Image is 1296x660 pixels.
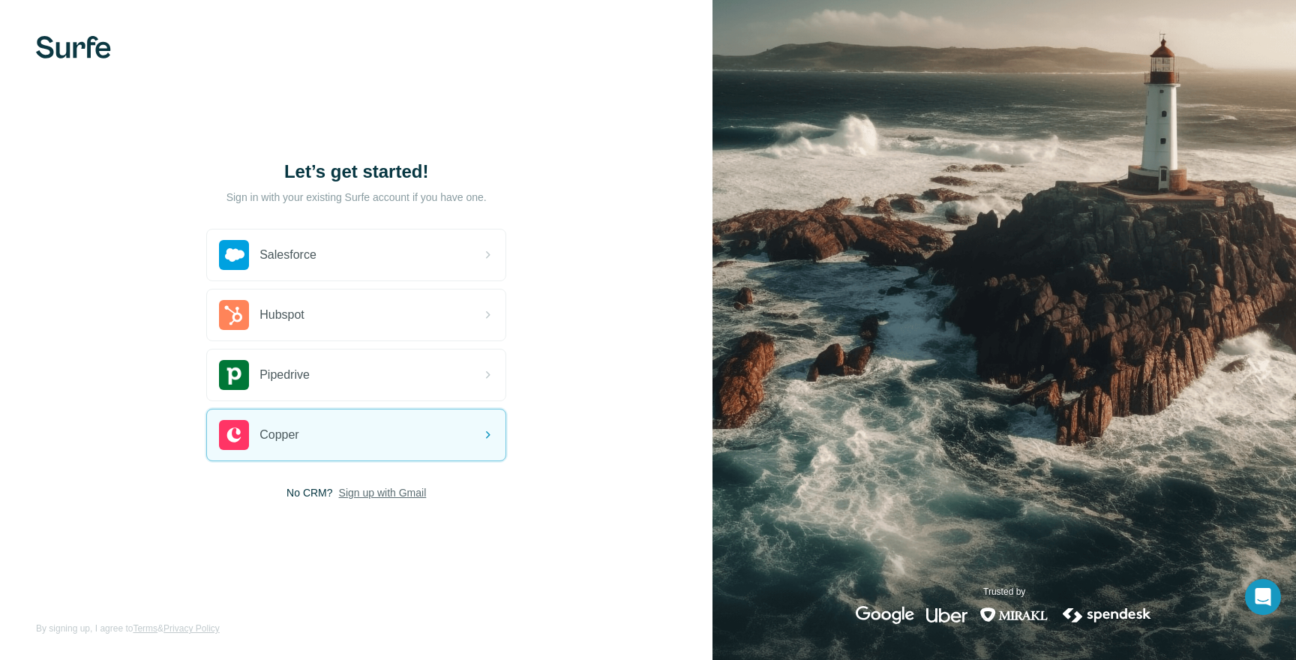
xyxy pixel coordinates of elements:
span: No CRM? [286,485,332,500]
span: By signing up, I agree to & [36,622,220,635]
img: spendesk's logo [1060,606,1153,624]
img: google's logo [856,606,914,624]
span: Salesforce [259,246,316,264]
button: Sign up with Gmail [339,485,427,500]
div: Open Intercom Messenger [1245,579,1281,615]
a: Privacy Policy [163,623,220,634]
img: pipedrive's logo [219,360,249,390]
img: salesforce's logo [219,240,249,270]
img: uber's logo [926,606,967,624]
p: Trusted by [983,585,1025,598]
p: Sign in with your existing Surfe account if you have one. [226,190,487,205]
img: copper's logo [219,420,249,450]
h1: Let’s get started! [206,160,506,184]
span: Pipedrive [259,366,310,384]
span: Copper [259,426,298,444]
img: Surfe's logo [36,36,111,58]
img: mirakl's logo [979,606,1048,624]
img: hubspot's logo [219,300,249,330]
span: Hubspot [259,306,304,324]
a: Terms [133,623,157,634]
